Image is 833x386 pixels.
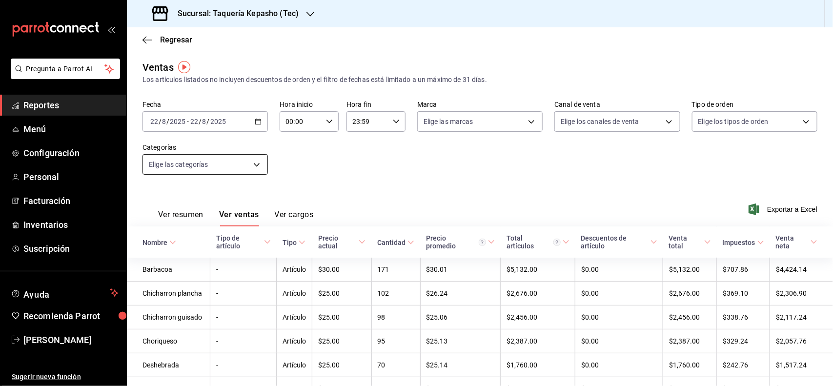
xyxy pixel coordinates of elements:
td: Barbacoa [127,258,210,282]
input: -- [190,118,199,125]
div: navigation tabs [158,210,313,226]
button: Ver ventas [219,210,259,226]
span: Tipo de artículo [216,234,271,250]
span: Reportes [23,99,119,112]
label: Hora inicio [280,102,339,108]
td: - [210,282,277,305]
input: ---- [210,118,226,125]
td: $2,117.24 [770,305,833,329]
td: $2,387.00 [501,329,575,353]
span: / [207,118,210,125]
img: Tooltip marker [178,61,190,73]
input: ---- [169,118,186,125]
span: Regresar [160,35,192,44]
button: Ver cargos [275,210,314,226]
button: Ver resumen [158,210,203,226]
td: $5,132.00 [501,258,575,282]
span: Ayuda [23,287,106,299]
td: $26.24 [420,282,501,305]
button: Pregunta a Parrot AI [11,59,120,79]
td: $338.76 [717,305,770,329]
span: Descuentos de artículo [581,234,657,250]
div: Descuentos de artículo [581,234,649,250]
td: $707.86 [717,258,770,282]
a: Pregunta a Parrot AI [7,71,120,81]
td: $0.00 [575,329,663,353]
td: 95 [371,329,420,353]
label: Tipo de orden [692,102,817,108]
td: $25.13 [420,329,501,353]
div: Cantidad [377,239,406,246]
td: Deshebrada [127,353,210,377]
td: $2,456.00 [501,305,575,329]
td: $369.10 [717,282,770,305]
td: $0.00 [575,305,663,329]
td: Artículo [277,305,312,329]
span: Elige las marcas [424,117,473,126]
svg: El total artículos considera cambios de precios en los artículos así como costos adicionales por ... [553,239,561,246]
td: $0.00 [575,353,663,377]
span: Elige los tipos de orden [698,117,769,126]
span: - [187,118,189,125]
td: $25.14 [420,353,501,377]
div: Precio actual [318,234,357,250]
span: Elige las categorías [149,160,208,169]
span: Precio promedio [426,234,495,250]
td: $25.00 [312,329,371,353]
span: Inventarios [23,218,119,231]
div: Venta total [669,234,702,250]
td: Artículo [277,258,312,282]
td: Artículo [277,329,312,353]
td: 102 [371,282,420,305]
td: 171 [371,258,420,282]
div: Venta neta [776,234,809,250]
span: Menú [23,122,119,136]
h3: Sucursal: Taquería Kepasho (Tec) [170,8,299,20]
span: Configuración [23,146,119,160]
td: $2,306.90 [770,282,833,305]
td: $25.00 [312,353,371,377]
td: $25.06 [420,305,501,329]
span: Elige los canales de venta [561,117,639,126]
td: $5,132.00 [663,258,717,282]
span: Cantidad [377,239,414,246]
button: open_drawer_menu [107,25,115,33]
span: / [166,118,169,125]
td: $329.24 [717,329,770,353]
div: Nombre [142,239,167,246]
label: Categorías [142,144,268,151]
td: - [210,329,277,353]
td: $30.00 [312,258,371,282]
svg: Precio promedio = Total artículos / cantidad [479,239,486,246]
span: / [159,118,162,125]
span: Recomienda Parrot [23,309,119,323]
td: Chicharron guisado [127,305,210,329]
td: $0.00 [575,282,663,305]
td: $2,676.00 [501,282,575,305]
span: Venta neta [776,234,817,250]
span: [PERSON_NAME] [23,333,119,346]
td: $1,760.00 [663,353,717,377]
td: $2,057.76 [770,329,833,353]
td: Choriqueso [127,329,210,353]
span: Total artículos [507,234,569,250]
button: Exportar a Excel [751,203,817,215]
span: Facturación [23,194,119,207]
span: Personal [23,170,119,183]
span: Sugerir nueva función [12,372,119,382]
td: Chicharron plancha [127,282,210,305]
div: Impuestos [723,239,755,246]
input: -- [162,118,166,125]
td: $2,676.00 [663,282,717,305]
div: Precio promedio [426,234,486,250]
td: $25.00 [312,305,371,329]
span: Impuestos [723,239,764,246]
label: Hora fin [346,102,406,108]
label: Fecha [142,102,268,108]
span: / [199,118,202,125]
div: Los artículos listados no incluyen descuentos de orden y el filtro de fechas está limitado a un m... [142,75,817,85]
td: $0.00 [575,258,663,282]
label: Canal de venta [554,102,680,108]
td: $25.00 [312,282,371,305]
